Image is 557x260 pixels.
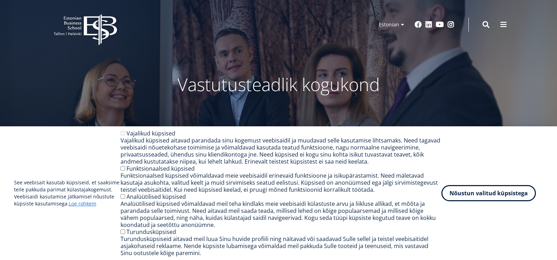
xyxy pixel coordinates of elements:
a: Loe rohkem [69,200,96,207]
p: See veebisait kasutab küpsiseid, et saaksime teile pakkuda parimat külastajakogemust. Veebisaidi ... [14,179,121,207]
p: Vastutusteadlik kogukond [92,74,465,95]
div: Turundusküpsiseid aitavad meil luua Sinu huvide profiili ning näitavad või saadavad Sulle sellel ... [121,235,441,256]
a: Youtube [436,21,444,28]
label: Vajalikud küpsised [127,129,175,137]
button: Nõustun valitud küpsistega [441,185,536,201]
div: Vajalikud küpsised aitavad parandada sinu kogemust veebisaidil ja muudavad selle kasutamise lihts... [121,137,441,165]
label: Funktsionaalsed küpsised [127,165,195,172]
a: Facebook [415,21,422,28]
a: Linkedin [425,21,432,28]
div: Funktsionaalsed küpsised võimaldavad meie veebisaidil erinevaid funktsioone ja isikupärastamist. ... [121,172,441,193]
label: Turundusküpsised [127,228,176,236]
label: Analüütilised küpsised [127,193,186,201]
a: Instagram [447,21,454,28]
div: Analüütilised küpsised võimaldavad meil teha kindlaks meie veebisaidi külastuste arvu ja liikluse... [121,200,441,228]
